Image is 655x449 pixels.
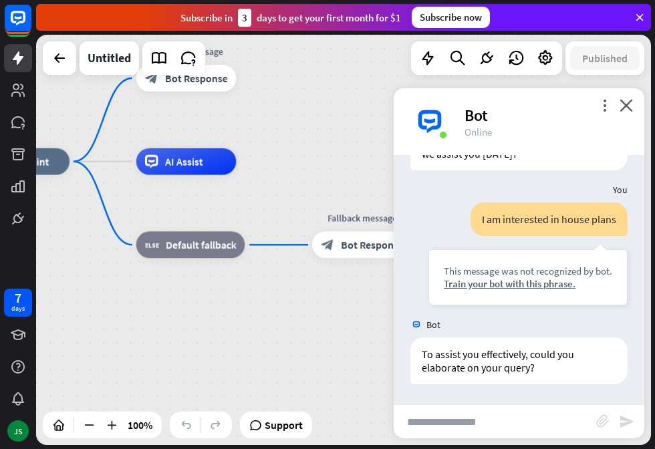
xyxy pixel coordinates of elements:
i: block_bot_response [321,238,334,251]
div: 7 [15,292,21,304]
button: Open LiveChat chat widget [11,5,51,45]
div: Subscribe now [412,7,490,28]
i: close [620,99,633,112]
i: more_vert [598,99,611,112]
span: Bot Response [165,71,228,85]
span: AI Assist [165,155,203,168]
span: You [613,184,628,196]
button: Published [570,46,640,70]
div: 3 [238,9,251,27]
a: 7 days [4,289,32,317]
i: send [619,414,635,430]
div: I am interested in house plans [471,202,628,236]
div: days [11,304,25,313]
span: Bot [426,319,440,331]
div: JS [7,420,29,442]
div: Subscribe in days to get your first month for $1 [180,9,401,27]
div: Bot [465,105,628,126]
div: Online [465,126,628,138]
div: Fallback message [302,211,422,224]
span: Default fallback [166,238,237,251]
i: block_fallback [145,238,159,251]
div: 100% [124,414,156,436]
i: block_bot_response [145,71,158,85]
div: To assist you effectively, could you elaborate on your query? [410,337,628,384]
span: Support [265,414,303,436]
span: Bot Response [341,238,404,251]
div: Train your bot with this phrase. [444,277,612,290]
i: block_attachment [596,414,610,428]
div: This message was not recognized by bot. [444,265,612,277]
div: Untitled [88,41,131,75]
